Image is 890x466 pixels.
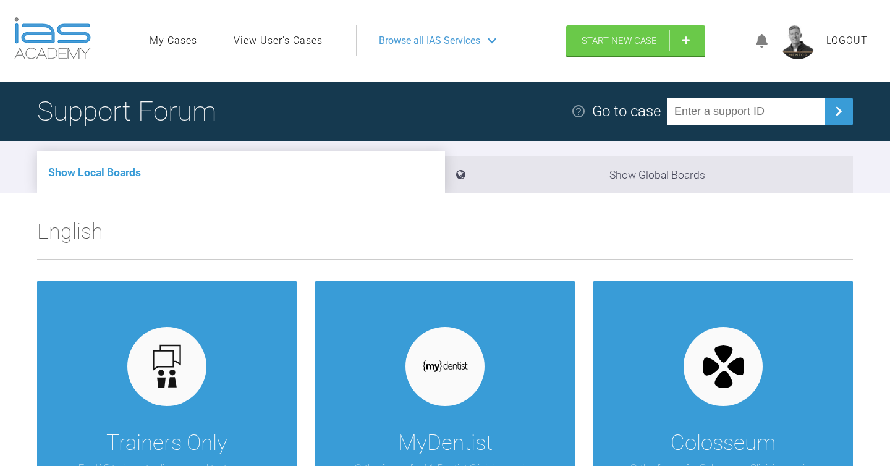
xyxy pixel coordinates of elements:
[671,426,776,460] div: Colosseum
[37,214,853,259] h2: English
[422,360,469,373] img: mydentist.1050c378.svg
[234,33,323,49] a: View User's Cases
[445,156,853,193] li: Show Global Boards
[829,101,849,121] img: chevronRight.28bd32b0.svg
[106,426,227,460] div: Trainers Only
[667,98,825,125] input: Enter a support ID
[582,35,657,46] span: Start New Case
[592,100,661,123] div: Go to case
[571,104,586,119] img: help.e70b9f3d.svg
[566,25,705,56] a: Start New Case
[143,342,191,390] img: default.3be3f38f.svg
[379,33,480,49] span: Browse all IAS Services
[700,342,747,391] img: colosseum.3af2006a.svg
[37,151,445,193] li: Show Local Boards
[779,22,816,59] img: profile.png
[398,426,493,460] div: MyDentist
[150,33,197,49] a: My Cases
[14,17,91,59] img: logo-light.3e3ef733.png
[37,90,216,133] h1: Support Forum
[826,33,868,49] a: Logout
